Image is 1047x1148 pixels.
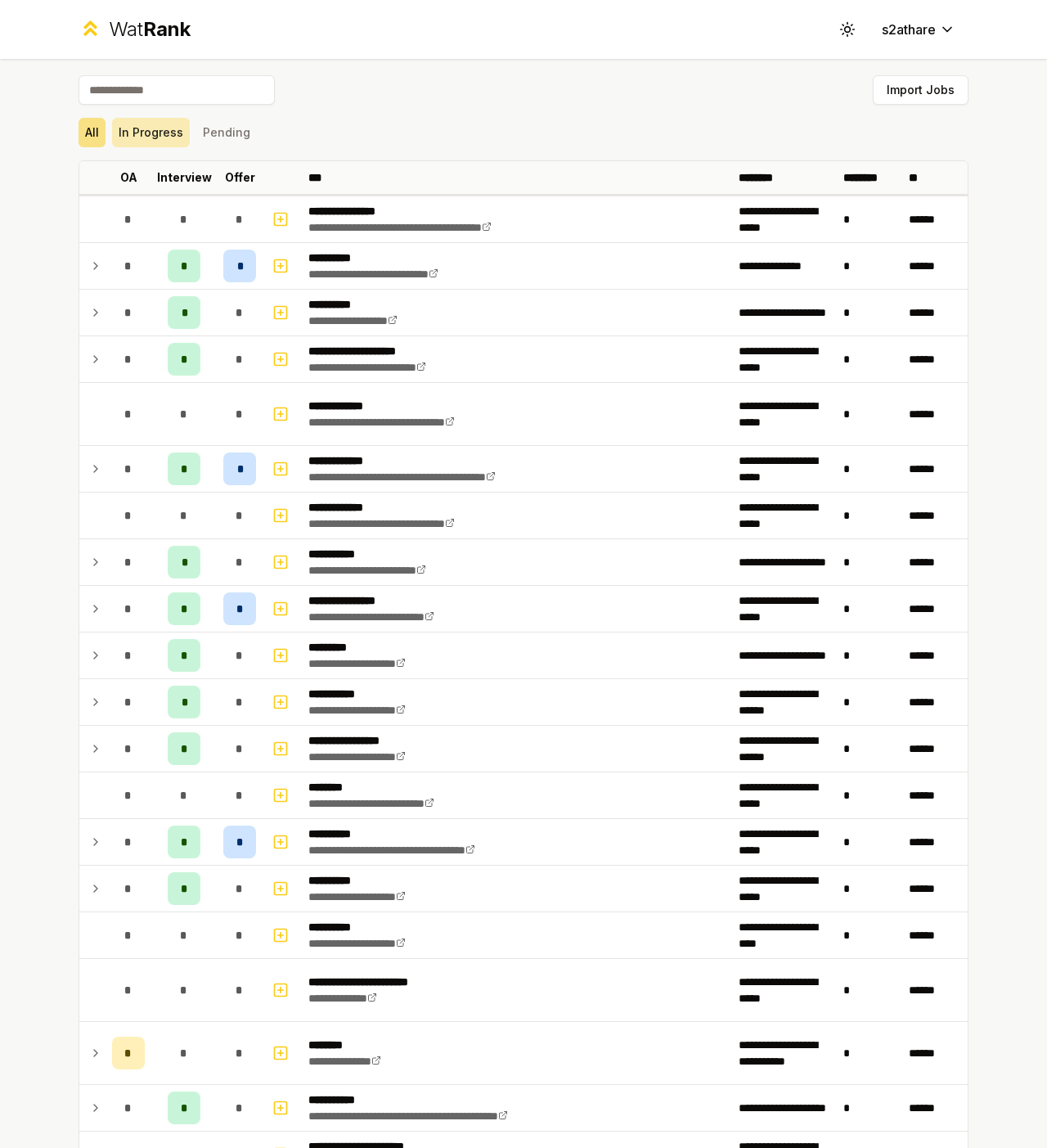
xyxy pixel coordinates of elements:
[873,75,968,105] button: Import Jobs
[79,16,191,43] a: WatRank
[196,118,257,147] button: Pending
[869,15,968,44] button: s2athare
[120,169,137,186] p: OA
[112,118,190,147] button: In Progress
[157,169,212,186] p: Interview
[225,169,255,186] p: Offer
[109,16,191,43] div: Wat
[79,118,106,147] button: All
[143,17,191,41] span: Rank
[882,20,936,39] span: s2athare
